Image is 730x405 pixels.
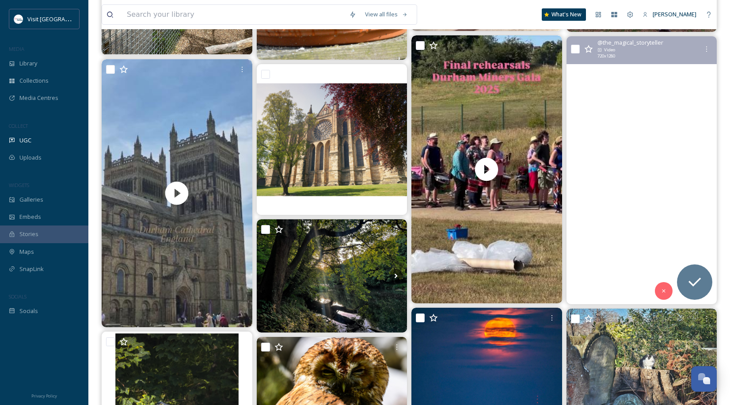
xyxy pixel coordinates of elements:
span: COLLECT [9,122,28,129]
span: Stories [19,230,38,238]
span: SnapLink [19,265,44,273]
span: Library [19,59,37,68]
img: 1680077135441.jpeg [14,15,23,23]
span: 720 x 1280 [597,53,615,59]
span: @ the_magical_storyteller [597,38,663,47]
video: Make a parade! Jack Drum Arts final rehearsals for Durham Miners Gala tomorrow! Very excited to b... [411,35,562,303]
span: Maps [19,248,34,256]
a: View all files [361,6,412,23]
span: MEDIA [9,46,24,52]
a: Privacy Policy [31,390,57,401]
span: Visit [GEOGRAPHIC_DATA] [27,15,96,23]
img: A late night walk in the woods to see an unused viaduct that nature has taken over 😍 #woodlandwal... [257,219,407,332]
img: thumbnail [411,35,562,303]
span: Media Centres [19,94,58,102]
span: Galleries [19,195,43,204]
img: thumbnail [102,59,252,327]
span: Embeds [19,213,41,221]
span: Video [604,47,615,53]
span: [PERSON_NAME] [653,10,696,18]
a: What's New [542,8,586,21]
input: Search your library [122,5,345,24]
img: Spring Day at Durham Taken on a sunny Sunday morning back in May. #Architecture #CountyDurham #Du... [257,65,407,215]
span: UGC [19,136,31,145]
span: SOCIALS [9,293,27,300]
span: Socials [19,307,38,315]
span: Privacy Policy [31,393,57,399]
video: The Big Meeting in Durham #durham #bigmeeting [566,36,717,304]
span: Collections [19,76,49,85]
a: [PERSON_NAME] [638,6,701,23]
button: Open Chat [691,366,717,392]
video: Durham Cathedral, most famous for being a big part of the Harry Potter movies!🦉 Yes, I felt like ... [102,59,252,327]
span: Uploads [19,153,42,162]
span: WIDGETS [9,182,29,188]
